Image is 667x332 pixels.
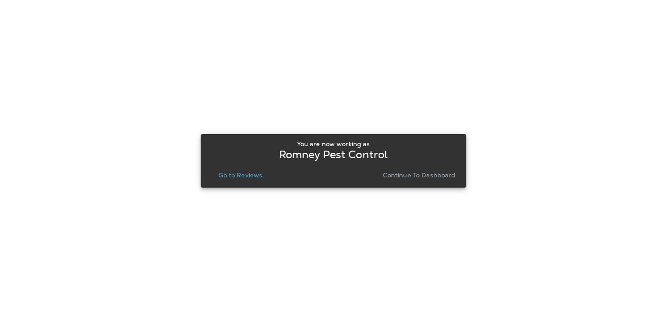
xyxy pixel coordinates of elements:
p: You are now working as [297,140,370,148]
p: Continue to Dashboard [383,172,456,179]
button: Continue to Dashboard [379,169,459,181]
p: Romney Pest Control [279,151,388,158]
p: Go to Reviews [218,172,262,179]
button: Go to Reviews [215,169,266,181]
